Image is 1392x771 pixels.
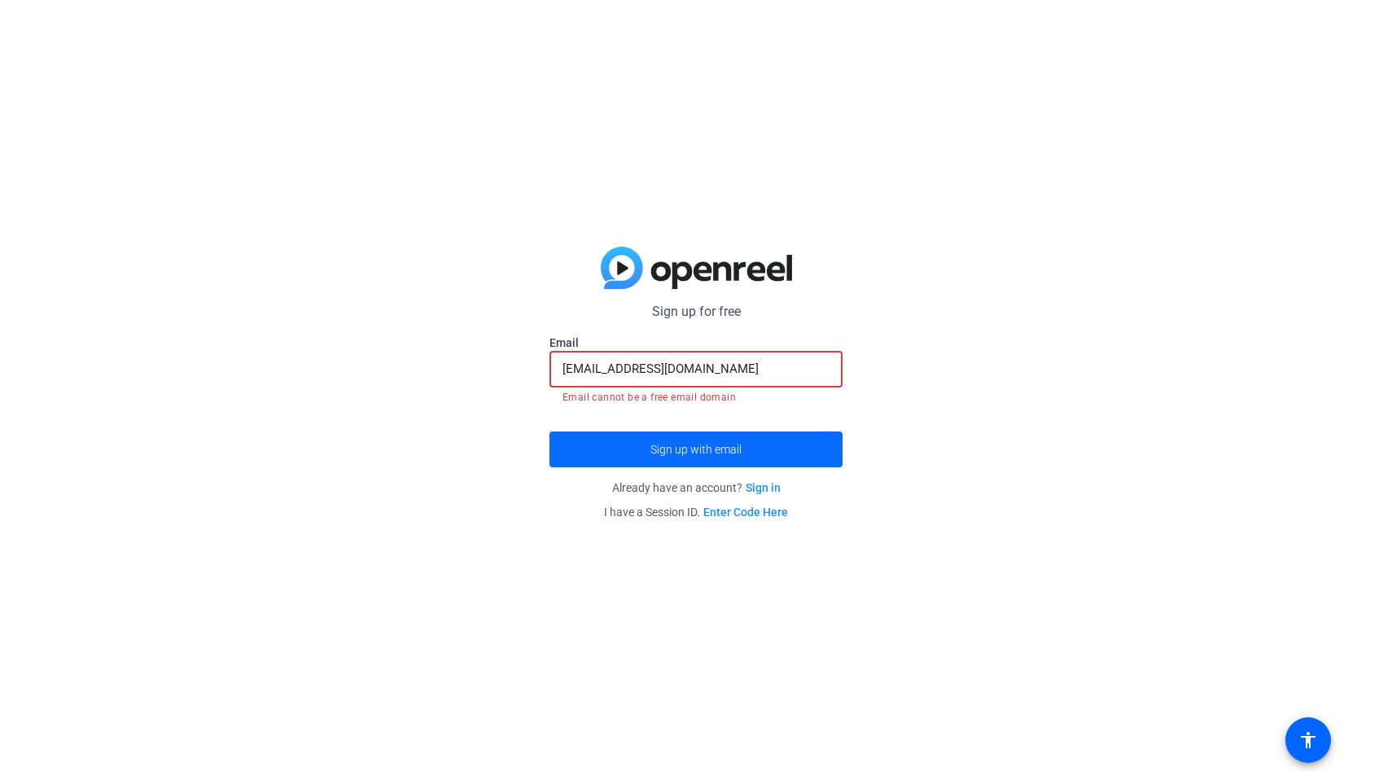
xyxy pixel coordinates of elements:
[612,481,781,494] span: Already have an account?
[601,247,792,289] img: blue-gradient.svg
[746,481,781,494] a: Sign in
[1298,730,1318,750] mat-icon: accessibility
[549,302,843,322] p: Sign up for free
[549,335,843,351] label: Email
[549,431,843,467] button: Sign up with email
[562,388,830,405] mat-error: Email cannot be a free email domain
[562,359,830,379] input: Enter Email Address
[604,506,788,519] span: I have a Session ID.
[703,506,788,519] a: Enter Code Here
